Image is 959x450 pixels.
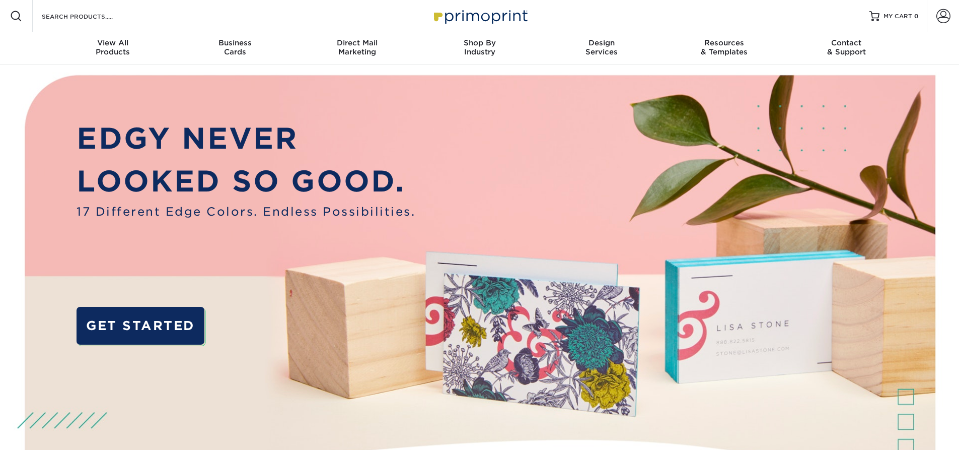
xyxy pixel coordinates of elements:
span: Contact [785,38,908,47]
span: 17 Different Edge Colors. Endless Possibilities. [77,203,415,220]
div: Marketing [296,38,418,56]
a: BusinessCards [174,32,296,65]
a: Resources& Templates [663,32,785,65]
a: Shop ByIndustry [418,32,541,65]
div: Industry [418,38,541,56]
div: & Templates [663,38,785,56]
div: Cards [174,38,296,56]
span: Resources [663,38,785,47]
a: DesignServices [541,32,663,65]
div: Products [52,38,174,56]
p: EDGY NEVER [77,117,415,160]
span: Direct Mail [296,38,418,47]
a: Contact& Support [785,32,908,65]
span: Shop By [418,38,541,47]
span: View All [52,38,174,47]
span: Business [174,38,296,47]
img: Primoprint [429,5,530,27]
span: 0 [914,13,919,20]
span: MY CART [883,12,912,21]
div: Services [541,38,663,56]
p: LOOKED SO GOOD. [77,160,415,203]
a: Direct MailMarketing [296,32,418,65]
span: Design [541,38,663,47]
a: View AllProducts [52,32,174,65]
input: SEARCH PRODUCTS..... [41,10,139,22]
div: & Support [785,38,908,56]
a: GET STARTED [77,307,204,345]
